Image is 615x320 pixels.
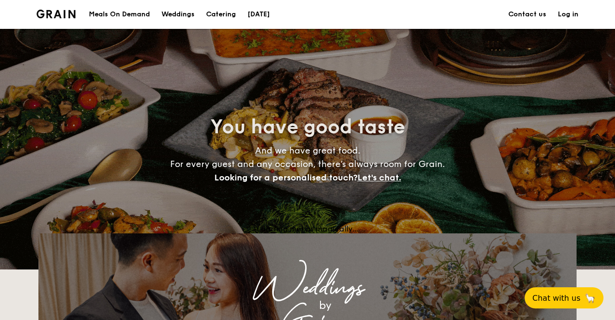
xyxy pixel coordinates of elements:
img: Grain [37,10,75,18]
button: Chat with us🦙 [525,287,603,308]
a: Logotype [37,10,75,18]
div: Weddings [123,280,492,297]
span: 🦙 [584,293,596,304]
div: Loading menus magically... [38,224,577,233]
span: Chat with us [532,294,580,303]
span: Let's chat. [357,172,401,183]
div: by [159,297,492,314]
